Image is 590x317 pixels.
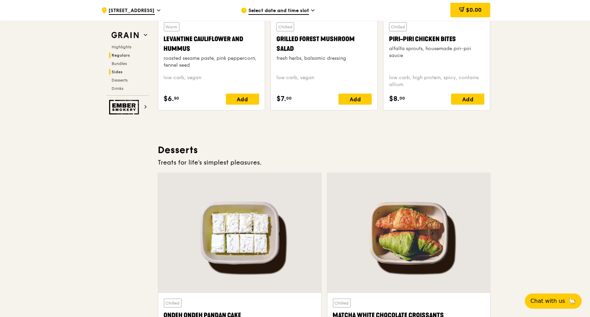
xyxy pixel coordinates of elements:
[164,22,179,31] div: Warm
[276,22,294,31] div: Chilled
[248,7,309,15] span: Select date and time slot
[530,297,565,305] span: Chat with us
[389,34,484,44] div: Piri-piri Chicken Bites
[158,158,491,167] div: Treats for life's simplest pleasures.
[389,94,399,104] span: $8.
[389,22,407,31] div: Chilled
[164,299,182,308] div: Chilled
[158,144,491,156] h3: Desserts
[338,94,372,105] div: Add
[276,74,372,88] div: low carb, vegan
[389,74,484,88] div: low carb, high protein, spicy, contains allium
[525,293,582,309] button: Chat with us🦙
[164,74,259,88] div: low carb, vegan
[276,94,286,104] span: $7.
[276,55,372,62] div: fresh herbs, balsamic dressing
[226,94,259,105] div: Add
[112,86,124,91] span: Drinks
[112,78,128,83] span: Desserts
[112,69,123,74] span: Sides
[164,55,259,69] div: roasted sesame paste, pink peppercorn, fennel seed
[109,7,155,15] span: [STREET_ADDRESS]
[451,94,484,105] div: Add
[109,100,141,114] img: Ember Smokery web logo
[109,29,141,41] img: Grain web logo
[466,7,482,13] span: $0.00
[112,45,132,49] span: Highlights
[164,94,174,104] span: $6.
[112,61,127,66] span: Bundles
[399,95,405,101] span: 00
[276,34,372,54] div: Grilled Forest Mushroom Salad
[174,95,179,101] span: 50
[286,95,292,101] span: 00
[333,299,351,308] div: Chilled
[164,34,259,54] div: Levantine Cauliflower and Hummus
[112,53,130,58] span: Regulars
[389,45,484,59] div: alfalfa sprouts, housemade piri-piri sauce
[568,297,576,305] span: 🦙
